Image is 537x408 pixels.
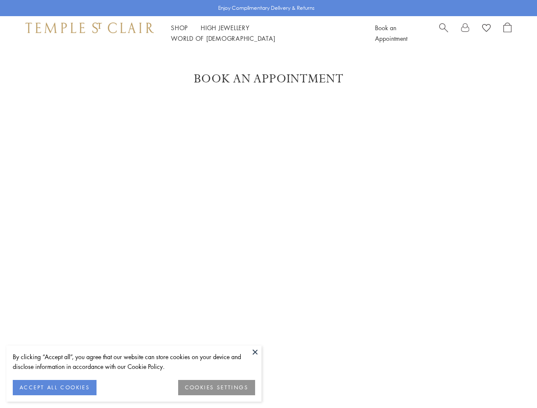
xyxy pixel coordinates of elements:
div: By clicking “Accept all”, you agree that our website can store cookies on your device and disclos... [13,352,255,371]
a: Search [439,23,448,44]
button: COOKIES SETTINGS [178,380,255,395]
a: High JewelleryHigh Jewellery [201,23,250,32]
img: Temple St. Clair [26,23,154,33]
a: View Wishlist [482,23,491,35]
p: Enjoy Complimentary Delivery & Returns [218,4,315,12]
a: Book an Appointment [375,23,407,42]
button: ACCEPT ALL COOKIES [13,380,97,395]
a: World of [DEMOGRAPHIC_DATA]World of [DEMOGRAPHIC_DATA] [171,34,275,42]
h1: Book An Appointment [34,71,503,87]
a: Open Shopping Bag [503,23,511,44]
nav: Main navigation [171,23,356,44]
a: ShopShop [171,23,188,32]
